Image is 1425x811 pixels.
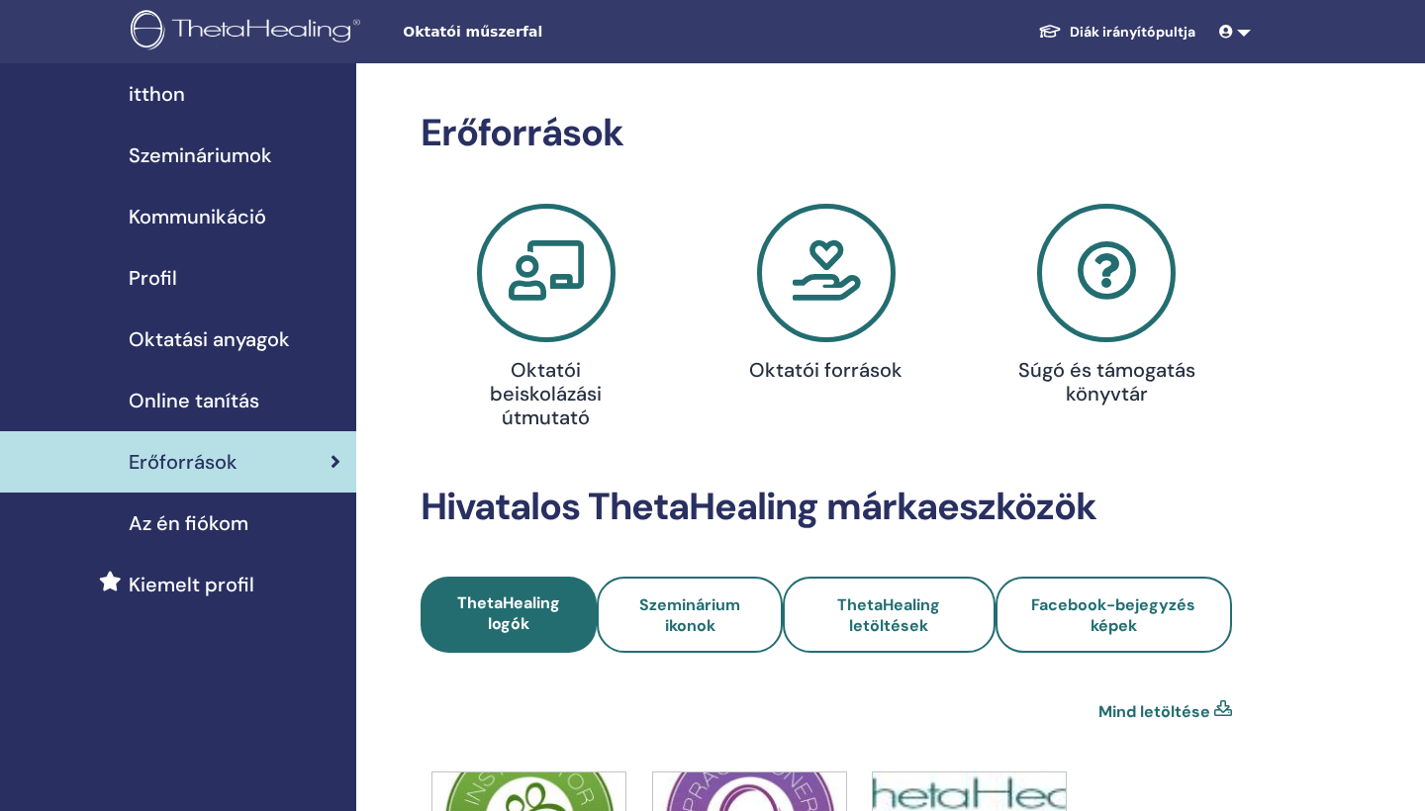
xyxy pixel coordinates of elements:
a: Oktatói források [698,204,954,390]
img: graduation-cap-white.svg [1038,23,1062,40]
a: ThetaHealing logók [421,577,597,653]
span: Erőforrások [129,447,237,477]
span: ThetaHealing logók [457,592,560,634]
span: Oktatói műszerfal [403,22,700,43]
a: Diák irányítópultja [1022,14,1211,50]
span: Kommunikáció [129,202,266,231]
span: Profil [129,263,177,293]
a: Szeminárium ikonok [597,577,783,653]
span: Oktatási anyagok [129,324,290,354]
a: ThetaHealing letöltések [783,577,996,653]
a: Oktatói beiskolázási útmutató [418,204,674,437]
span: Szeminárium ikonok [639,594,740,636]
h4: Oktatói beiskolázási útmutató [456,358,636,429]
img: logo.png [131,10,367,54]
a: Súgó és támogatás könyvtár [979,204,1235,413]
a: Mind letöltése [1098,700,1210,724]
span: itthon [129,79,185,109]
span: Az én fiókom [129,508,248,538]
a: Facebook-bejegyzés képek [996,577,1232,653]
span: Kiemelt profil [129,570,254,599]
span: Online tanítás [129,386,259,415]
span: Szemináriumok [129,140,272,170]
span: ThetaHealing letöltések [837,594,940,636]
h2: Hivatalos ThetaHealing márkaeszközök [421,485,1232,530]
span: Facebook-bejegyzés képek [1031,594,1195,636]
h2: Erőforrások [421,111,1232,156]
h4: Súgó és támogatás könyvtár [1017,358,1197,405]
h4: Oktatói források [736,358,916,382]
